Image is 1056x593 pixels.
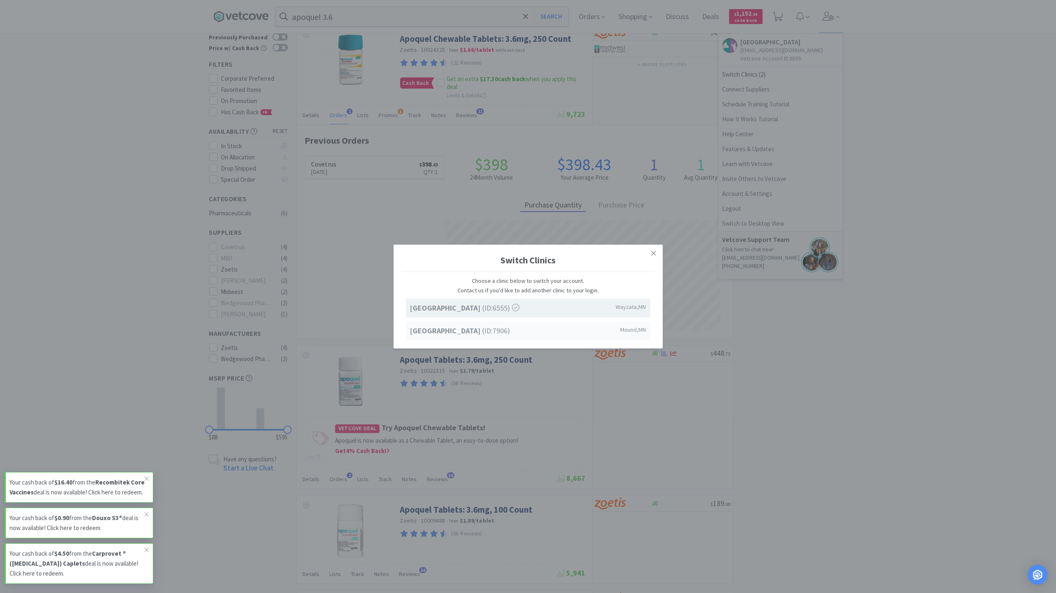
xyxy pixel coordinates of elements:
p: Choose a clinic below to switch your account. Contact us if you'd like to add another clinic to y... [406,276,650,295]
strong: $0.90 [54,514,69,522]
p: Your cash back of from the deal is now available! Click here to redeem. [10,549,145,579]
h1: Switch Clinics [402,249,655,272]
strong: [GEOGRAPHIC_DATA] [410,325,483,335]
strong: $16.40 [54,478,72,486]
span: Mound , MN [621,325,646,334]
p: Your cash back of from the deal is now available! Click here to redeem. [10,513,145,533]
p: Your cash back of from the deal is now available! Click here to redeem. [10,477,145,497]
strong: $4.50 [54,550,69,557]
span: Wayzata , MN [616,302,646,311]
strong: Douxo S3® [92,514,122,522]
span: (ID: 6555 ) [410,302,520,314]
span: (ID: 7906 ) [410,325,510,337]
div: Open Intercom Messenger [1028,565,1048,585]
strong: [GEOGRAPHIC_DATA] [410,303,483,313]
